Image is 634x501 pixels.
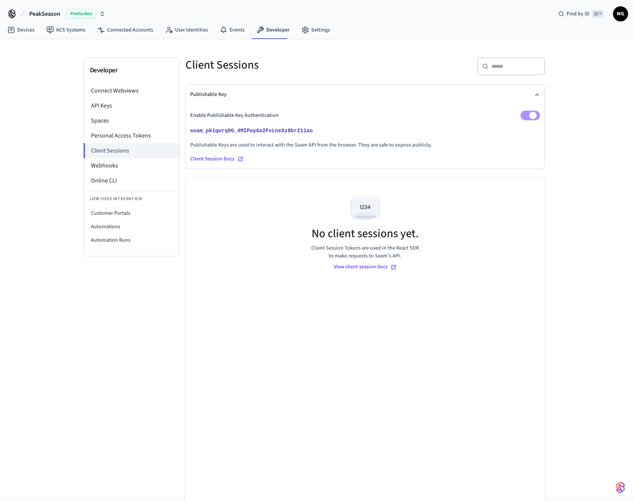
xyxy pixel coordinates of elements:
[312,226,419,241] h5: No client sessions yet.
[295,23,336,37] a: Settings
[40,23,91,37] a: ACS Systems
[214,23,251,37] a: Events
[84,98,179,113] li: API Keys
[613,6,628,21] button: MG
[1,23,40,37] a: Devices
[90,65,173,76] h3: Developer
[185,57,361,73] h5: Client Sessions
[84,158,179,173] li: Webhooks
[614,7,627,21] span: MG
[84,113,179,128] li: Spaces
[159,23,214,37] a: User Identities
[84,143,179,158] li: Client Sessions
[190,155,540,163] a: Client Session Docs
[552,7,610,21] div: Find by ID⌘ K
[251,23,295,37] a: Developer
[66,9,96,19] span: Production
[84,83,179,98] li: Connect Webviews
[592,10,604,18] span: ⌘ K
[309,244,421,260] span: Client Session Tokens are used in the React SDK to make requests to Seam's API.
[190,105,540,169] div: Publishable Key
[190,141,540,149] p: Publishable Keys are used to interact with the Seam API from the browser. They are safe to expose...
[29,9,60,18] span: PeakSeason
[84,191,179,206] li: Low Code Integration
[348,193,382,225] img: Access Codes Empty State
[616,482,625,494] img: SeamLogoGradient.69752ec5.svg
[84,206,179,220] li: Customer Portals
[84,233,179,247] li: Automation Runs
[84,128,179,143] li: Personal Access Tokens
[334,263,397,271] a: View client session docs
[190,85,540,105] button: Publishable Key
[91,23,159,37] a: Connected Accounts
[190,112,279,120] p: Enable Publishable Key Authentication
[84,220,179,233] li: Automations
[189,126,321,135] button: seam_pk1qurq9G_4MIPwy6o2FvLneXz8brZ11ao
[84,173,179,188] li: Online CLI
[567,10,589,18] span: Find by ID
